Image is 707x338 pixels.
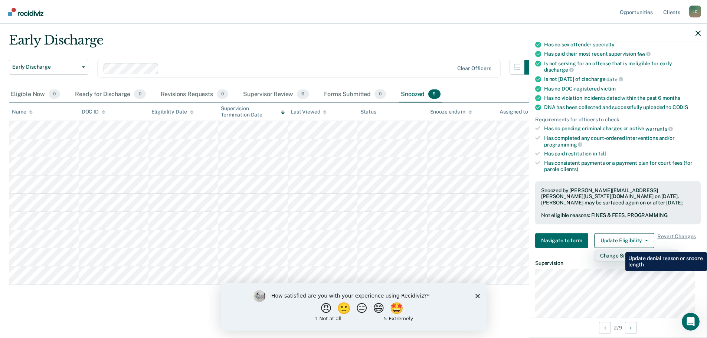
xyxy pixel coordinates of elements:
div: Not eligible reasons: FINES & FEES, PROGRAMMING [541,212,695,218]
div: Snoozed [399,86,442,103]
div: Ready for Discharge [73,86,147,103]
span: victim [601,85,616,91]
div: Forms Submitted [323,86,388,103]
span: 0 [374,89,386,99]
a: Navigate to form link [535,233,591,248]
div: Eligibility Date [151,109,194,115]
span: months [662,95,680,101]
iframe: Intercom live chat [682,313,700,331]
span: CODIS [672,104,688,110]
div: Clear officers [457,65,491,72]
div: Status [360,109,376,115]
div: Supervision Termination Date [221,105,285,118]
button: Next Opportunity [625,322,637,334]
button: Update Eligibility [594,233,654,248]
div: J C [689,6,701,17]
div: 2 / 9 [529,318,707,337]
button: Previous Opportunity [599,322,611,334]
button: Profile dropdown button [689,6,701,17]
div: DNA has been collected and successfully uploaded to [544,104,701,110]
div: Eligible Now [9,86,62,103]
div: Has paid restitution in [544,151,701,157]
span: 6 [297,89,309,99]
span: Early Discharge [12,64,79,70]
span: clients) [560,166,578,172]
span: 0 [134,89,145,99]
button: Navigate to form [535,233,588,248]
img: Recidiviz [8,8,43,16]
div: Snoozed by [PERSON_NAME][EMAIL_ADDRESS][PERSON_NAME][US_STATE][DOMAIN_NAME] on [DATE]. [PERSON_NA... [541,187,695,206]
div: Has no violation incidents dated within the past 6 [544,95,701,101]
div: Last Viewed [291,109,327,115]
iframe: Survey by Kim from Recidiviz [221,283,487,331]
span: full [598,151,606,157]
div: Is not serving for an offense that is ineligible for early [544,60,701,73]
div: Snooze ends in [430,109,472,115]
div: DOC ID [82,109,105,115]
span: programming [544,141,582,147]
div: Has completed any court-ordered interventions and/or [544,135,701,147]
button: Change Snooze/Denial Reason [594,249,679,261]
div: Has paid their most recent supervision [544,50,701,57]
span: 0 [49,89,60,99]
div: Assigned to [500,109,534,115]
dt: Supervision [535,260,701,266]
div: Name [12,109,33,115]
div: Has no pending criminal charges or active [544,125,701,132]
span: 9 [428,89,440,99]
div: Revisions Requests [159,86,230,103]
span: fee [637,51,651,57]
span: warrants [645,126,673,132]
span: discharge [544,67,574,73]
div: Requirements for officers to check [535,116,701,122]
div: Supervisor Review [242,86,311,103]
span: specialty [593,41,615,47]
span: date [606,76,623,82]
div: Early Discharge [9,33,539,54]
span: 0 [217,89,228,99]
div: Has consistent payments or a payment plan for court fees (for parole [544,160,701,173]
div: Has no sex offender [544,41,701,47]
span: Revert Changes [657,233,696,248]
div: Is not [DATE] of discharge [544,76,701,82]
div: Has no DOC-registered [544,85,701,92]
